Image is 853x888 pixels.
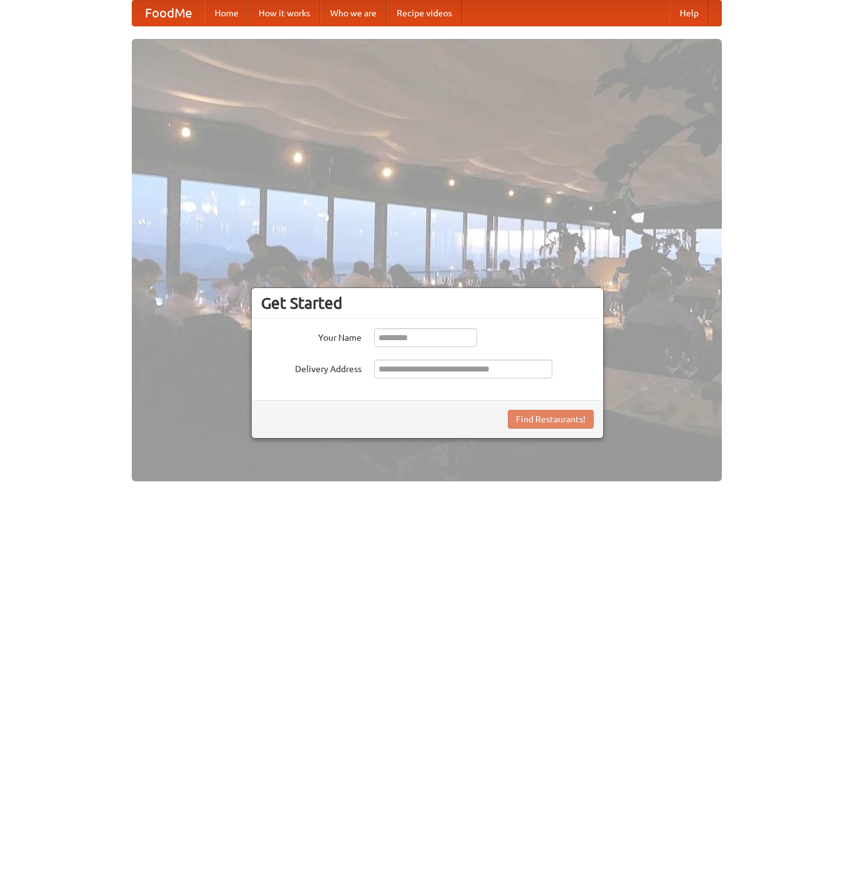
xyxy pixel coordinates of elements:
[205,1,249,26] a: Home
[261,294,594,313] h3: Get Started
[261,360,362,375] label: Delivery Address
[320,1,387,26] a: Who we are
[261,328,362,344] label: Your Name
[249,1,320,26] a: How it works
[670,1,709,26] a: Help
[508,410,594,429] button: Find Restaurants!
[132,1,205,26] a: FoodMe
[387,1,462,26] a: Recipe videos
